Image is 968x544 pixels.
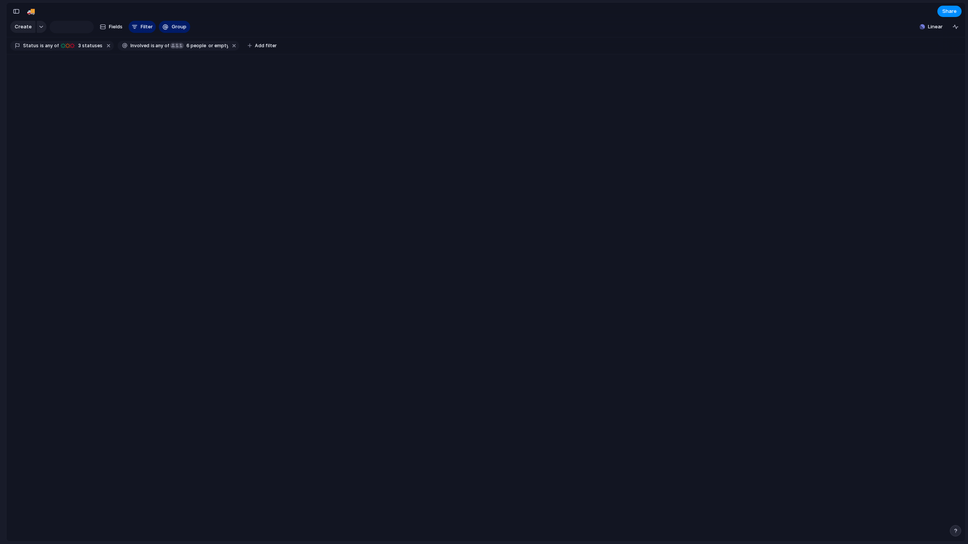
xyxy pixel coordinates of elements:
button: Fields [97,21,126,33]
button: isany of [39,42,60,50]
span: Linear [928,23,943,31]
span: Create [15,23,32,31]
button: Filter [129,21,156,33]
button: 🚚 [25,5,37,17]
button: 6 peopleor empty [170,42,230,50]
button: Add filter [243,40,281,51]
span: any of [155,42,169,49]
button: Create [10,21,36,33]
span: Filter [141,23,153,31]
span: Fields [109,23,123,31]
span: 3 [76,43,82,48]
span: Group [172,23,186,31]
span: 6 [184,43,191,48]
span: statuses [76,42,102,49]
span: Share [942,8,957,15]
span: Status [23,42,39,49]
button: Group [159,21,190,33]
span: or empty [207,42,228,49]
button: 3 statuses [59,42,104,50]
button: Share [937,6,962,17]
span: any of [44,42,59,49]
span: people [184,42,206,49]
button: isany of [149,42,171,50]
button: Linear [917,21,946,32]
span: Add filter [255,42,277,49]
div: 🚚 [27,6,35,16]
span: is [151,42,155,49]
span: is [40,42,44,49]
span: Involved [130,42,149,49]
